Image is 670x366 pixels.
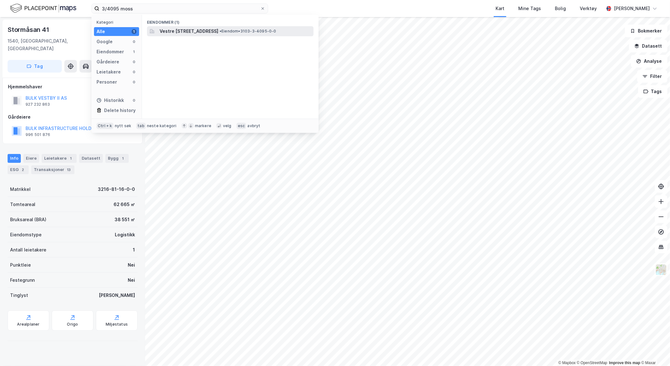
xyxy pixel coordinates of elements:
[223,123,232,128] div: velg
[26,132,50,137] div: 996 501 876
[20,167,26,173] div: 2
[160,27,218,35] span: Vestre [STREET_ADDRESS]
[555,5,566,12] div: Bolig
[625,25,667,37] button: Bokmerker
[106,322,128,327] div: Miljøstatus
[114,201,135,208] div: 62 665 ㎡
[147,123,177,128] div: neste kategori
[31,165,74,174] div: Transaksjoner
[98,186,135,193] div: 3216-81-16-0-0
[10,201,35,208] div: Tomteareal
[120,155,126,162] div: 1
[638,336,670,366] iframe: Chat Widget
[8,165,29,174] div: ESG
[132,59,137,64] div: 0
[518,5,541,12] div: Mine Tags
[8,25,50,35] div: Stormåsan 41
[8,83,137,91] div: Hjemmelshaver
[580,5,597,12] div: Verktøy
[10,246,46,254] div: Antall leietakere
[10,261,31,269] div: Punktleie
[99,4,260,13] input: Søk på adresse, matrikkel, gårdeiere, leietakere eller personer
[8,60,62,73] button: Tag
[132,29,137,34] div: 1
[97,48,124,56] div: Eiendommer
[128,276,135,284] div: Nei
[8,154,21,163] div: Info
[132,80,137,85] div: 0
[10,231,42,239] div: Eiendomstype
[8,37,109,52] div: 1540, [GEOGRAPHIC_DATA], [GEOGRAPHIC_DATA]
[132,39,137,44] div: 0
[496,5,504,12] div: Kart
[133,246,135,254] div: 1
[105,154,129,163] div: Bygg
[97,20,139,25] div: Kategori
[132,98,137,103] div: 0
[115,231,135,239] div: Logistikk
[220,29,221,33] span: •
[97,38,113,45] div: Google
[631,55,667,68] button: Analyse
[638,85,667,98] button: Tags
[637,70,667,83] button: Filter
[655,264,667,276] img: Z
[97,28,105,35] div: Alle
[577,361,608,365] a: OpenStreetMap
[97,97,124,104] div: Historikk
[247,123,260,128] div: avbryt
[67,322,78,327] div: Origo
[23,154,39,163] div: Eiere
[132,69,137,74] div: 0
[26,102,50,107] div: 927 232 863
[66,167,72,173] div: 13
[609,361,640,365] a: Improve this map
[220,29,276,34] span: Eiendom • 3103-3-4095-0-0
[638,336,670,366] div: Kontrollprogram for chat
[10,3,76,14] img: logo.f888ab2527a4732fd821a326f86c7f29.svg
[142,15,319,26] div: Eiendommer (1)
[237,123,246,129] div: esc
[17,322,39,327] div: Arealplaner
[132,49,137,54] div: 1
[10,292,28,299] div: Tinglyst
[115,216,135,223] div: 38 551 ㎡
[97,78,117,86] div: Personer
[104,107,136,114] div: Delete history
[614,5,650,12] div: [PERSON_NAME]
[136,123,146,129] div: tab
[10,216,46,223] div: Bruksareal (BRA)
[128,261,135,269] div: Nei
[558,361,576,365] a: Mapbox
[97,123,114,129] div: Ctrl + k
[629,40,667,52] button: Datasett
[99,292,135,299] div: [PERSON_NAME]
[10,276,35,284] div: Festegrunn
[10,186,31,193] div: Matrikkel
[97,68,121,76] div: Leietakere
[8,113,137,121] div: Gårdeiere
[79,154,103,163] div: Datasett
[115,123,132,128] div: nytt søk
[68,155,74,162] div: 1
[42,154,77,163] div: Leietakere
[195,123,211,128] div: markere
[97,58,119,66] div: Gårdeiere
